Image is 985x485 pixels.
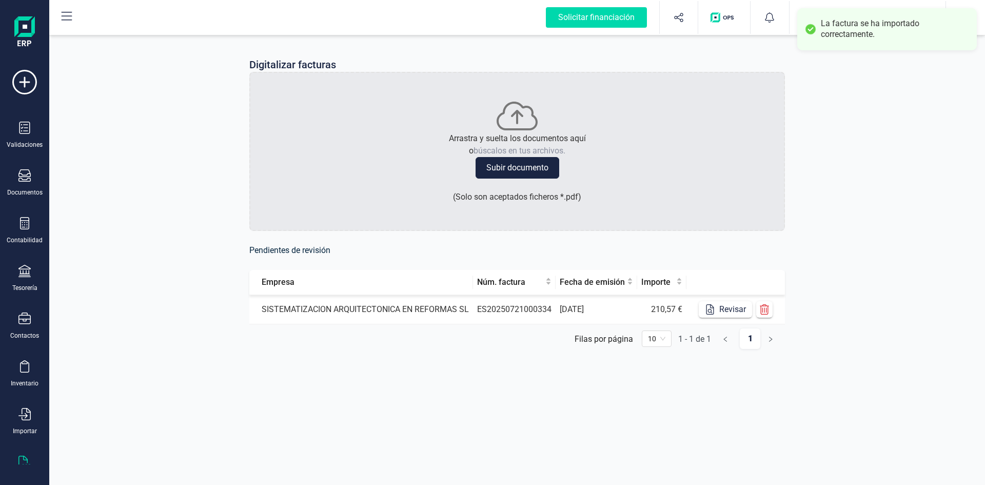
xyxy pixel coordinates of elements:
[449,132,586,157] p: Arrastra y suelta los documentos aquí o
[11,379,38,387] div: Inventario
[7,236,43,244] div: Contabilidad
[722,336,728,342] span: left
[14,16,35,49] img: Logo Finanedi
[767,336,774,342] span: right
[473,295,556,324] td: ES20250721000334
[249,72,785,231] div: Arrastra y suelta los documentos aquíobúscalos en tus archivos.Subir documento(Solo son aceptados...
[802,1,933,34] button: SISISTEMATIZACION ARQUITECTONICA EN REFORMAS SL[PERSON_NAME] [PERSON_NAME]
[534,1,659,34] button: Solicitar financiación
[546,7,647,28] div: Solicitar financiación
[556,295,637,324] td: [DATE]
[7,188,43,197] div: Documentos
[806,6,829,29] img: SI
[477,276,543,288] span: Núm. factura
[740,328,760,349] a: 1
[474,146,565,156] span: búscalos en tus archivos.
[12,284,37,292] div: Tesorería
[641,276,674,288] span: Importe
[249,270,473,295] th: Empresa
[821,18,969,40] div: La factura se ha importado correctamente.
[13,427,37,435] div: Importar
[560,276,625,288] span: Fecha de emisión
[715,328,736,349] button: left
[642,331,672,347] div: 页码
[678,334,711,344] div: 1 - 1 de 1
[453,191,581,203] p: ( Solo son aceptados ficheros * .pdf )
[760,328,781,345] li: Página siguiente
[711,12,738,23] img: Logo de OPS
[575,334,633,344] div: Filas por página
[760,328,781,349] button: right
[651,304,682,314] span: 210,57 €
[249,243,785,258] h6: Pendientes de revisión
[7,141,43,149] div: Validaciones
[249,295,473,324] td: SISTEMATIZACION ARQUITECTONICA EN REFORMAS SL
[10,332,39,340] div: Contactos
[704,1,744,34] button: Logo de OPS
[476,157,559,179] button: Subir documento
[249,57,336,72] p: Digitalizar facturas
[699,301,752,318] button: Revisar
[648,331,665,346] span: 10
[715,328,736,345] li: Página anterior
